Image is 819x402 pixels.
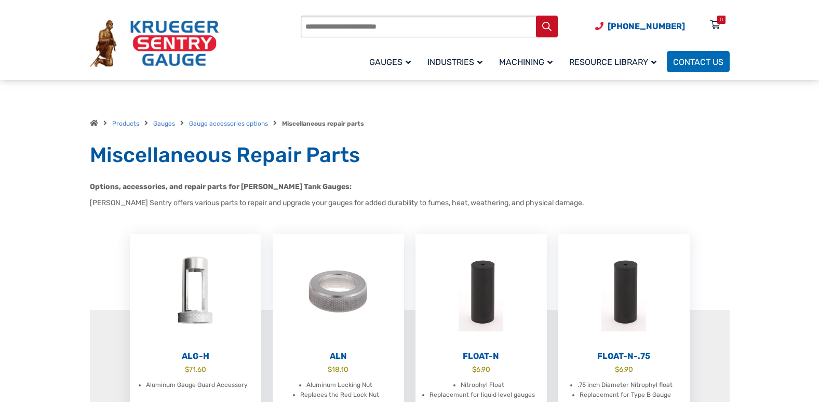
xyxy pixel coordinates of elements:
[595,20,685,33] a: Phone Number (920) 434-8860
[580,390,671,400] li: Replacement for Type B Gauge
[472,365,490,373] bdi: 6.90
[461,380,504,391] li: Nitrophyl Float
[130,234,261,349] img: ALG-OF
[306,380,372,391] li: Aluminum Locking Nut
[112,120,139,127] a: Products
[90,182,352,191] strong: Options, accessories, and repair parts for [PERSON_NAME] Tank Gauges:
[282,120,364,127] strong: Miscellaneous repair parts
[328,365,332,373] span: $
[563,49,667,74] a: Resource Library
[615,365,633,373] bdi: 6.90
[328,365,348,373] bdi: 18.10
[153,120,175,127] a: Gauges
[429,390,535,400] li: Replacement for liquid level gauges
[273,351,404,361] h2: ALN
[558,351,690,361] h2: Float-N-.75
[415,234,547,349] img: Float-N
[273,234,404,349] img: ALN
[673,57,723,67] span: Contact Us
[363,49,421,74] a: Gauges
[300,390,379,400] li: Replaces the Red Lock Nut
[608,21,685,31] span: [PHONE_NUMBER]
[185,365,189,373] span: $
[578,380,673,391] li: .75 inch Diameter Nitrophyl float
[415,351,547,361] h2: Float-N
[189,120,268,127] a: Gauge accessories options
[499,57,553,67] span: Machining
[421,49,493,74] a: Industries
[558,234,690,349] img: Float-N
[720,16,723,24] div: 0
[90,20,219,68] img: Krueger Sentry Gauge
[146,380,248,391] li: Aluminum Gauge Guard Accessory
[130,351,261,361] h2: ALG-H
[185,365,206,373] bdi: 71.60
[493,49,563,74] a: Machining
[615,365,619,373] span: $
[90,197,730,208] p: [PERSON_NAME] Sentry offers various parts to repair and upgrade your gauges for added durability ...
[427,57,482,67] span: Industries
[569,57,656,67] span: Resource Library
[90,142,730,168] h1: Miscellaneous Repair Parts
[472,365,476,373] span: $
[667,51,730,72] a: Contact Us
[369,57,411,67] span: Gauges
